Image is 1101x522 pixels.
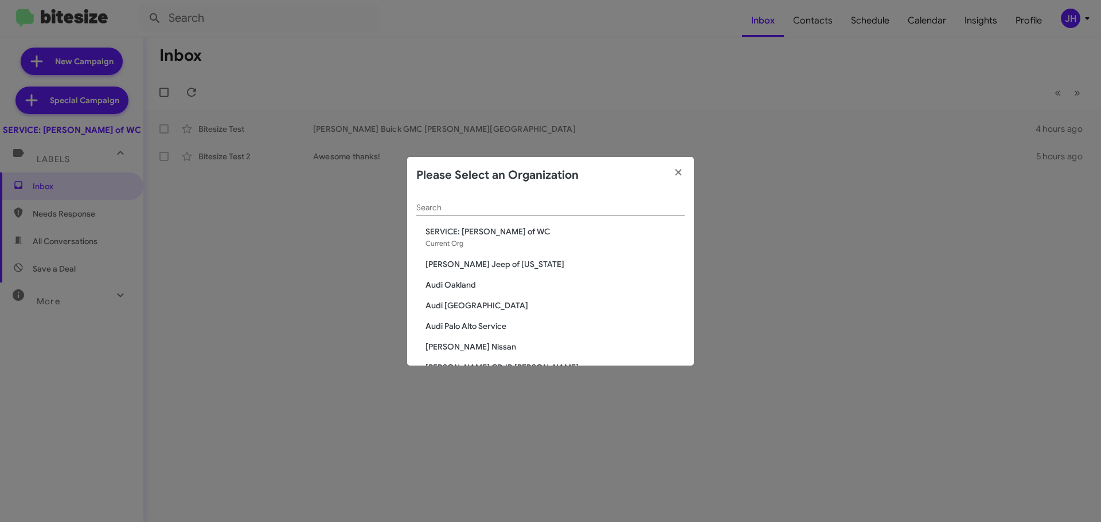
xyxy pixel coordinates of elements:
[425,258,685,270] span: [PERSON_NAME] Jeep of [US_STATE]
[425,239,463,248] span: Current Org
[425,341,685,352] span: [PERSON_NAME] Nissan
[425,320,685,332] span: Audi Palo Alto Service
[425,279,685,291] span: Audi Oakland
[425,300,685,311] span: Audi [GEOGRAPHIC_DATA]
[425,226,685,237] span: SERVICE: [PERSON_NAME] of WC
[425,362,685,373] span: [PERSON_NAME] CDJR [PERSON_NAME]
[416,166,579,185] h2: Please Select an Organization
